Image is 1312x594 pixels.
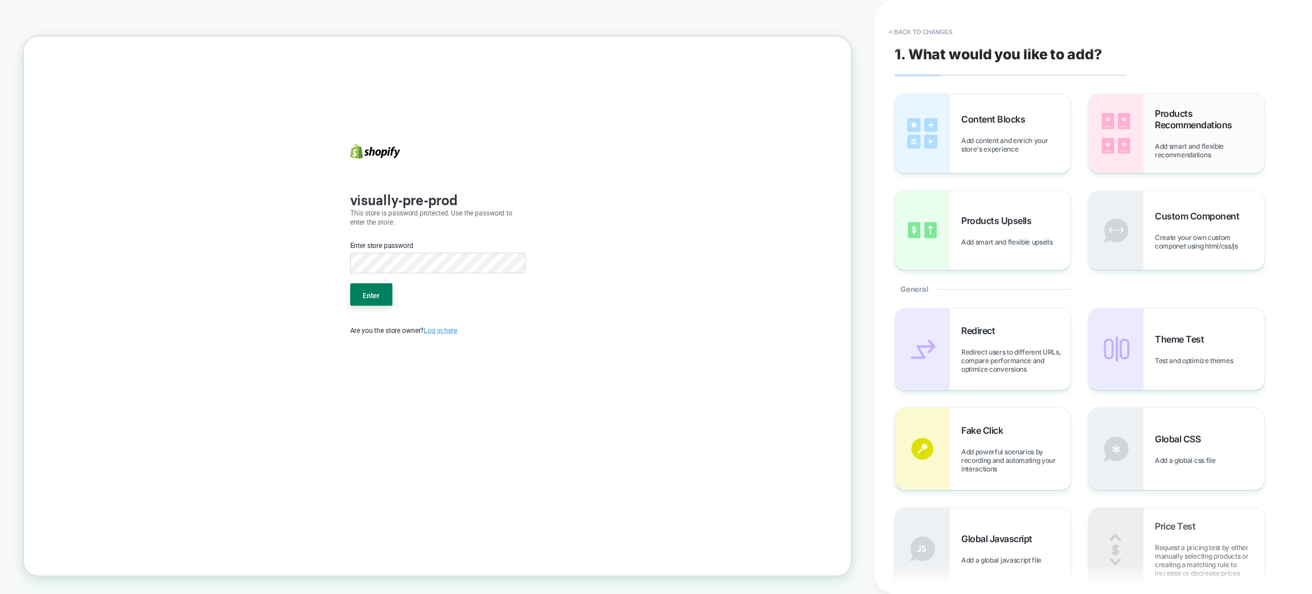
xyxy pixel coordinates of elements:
[435,329,491,359] button: Enter
[961,447,1071,473] span: Add powerful scenarios by recording and automating your interactions
[961,425,1008,436] span: Fake Click
[895,46,1102,63] span: 1. What would you like to add?
[1155,433,1206,445] span: Global CSS
[961,113,1031,125] span: Content Blocks
[435,201,579,229] b: visually-pre-prod
[1155,333,1209,345] span: Theme Test
[1155,356,1239,365] span: Test and optimize themes
[961,136,1071,153] span: Add content and enrich your store's experience
[1155,142,1264,159] span: Add smart and flexible recommendations
[961,215,1037,226] span: Products Upsells
[1155,456,1221,465] span: Add a global css file
[1155,108,1264,131] span: Products Recommendations
[435,386,578,397] span: Are you the store owner?
[1155,233,1264,250] span: Create your own custom componet using html/css/js
[1155,210,1245,222] span: Custom Component
[883,23,958,41] button: < Back to changes
[895,270,1071,308] div: General
[961,533,1038,544] span: Global Javascript
[435,229,669,254] p: This store is password protected. Use the password to enter the store.
[1155,520,1201,532] span: Price Test
[961,348,1071,373] span: Redirect users to different URLs, compare performance and optimize conversions
[534,386,578,397] a: Log in here
[961,238,1058,246] span: Add smart and flexible upsells
[435,272,519,286] label: Enter store password
[1155,543,1264,577] span: Request a pricing test by either manually selecting products or creating a matching rule to incre...
[961,325,1001,336] span: Redirect
[961,556,1047,564] span: Add a global javascript file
